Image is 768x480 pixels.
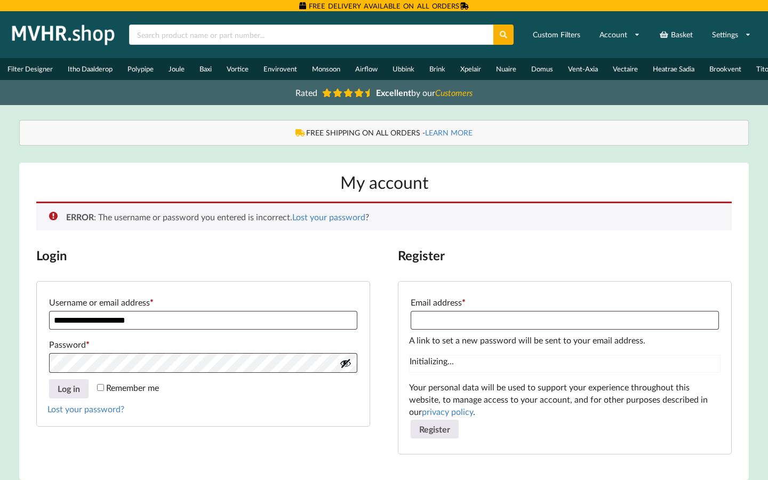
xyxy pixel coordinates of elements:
[49,294,357,311] label: Username or email address
[340,357,351,369] button: Show password
[409,355,721,373] div: Initializing...
[120,58,161,80] a: Polypipe
[489,58,524,80] a: Nuaire
[425,128,473,137] a: LEARN MORE
[49,336,357,353] label: Password
[422,58,453,80] a: Brink
[219,58,256,80] a: Vortice
[453,58,489,80] a: Xpelair
[411,294,719,311] label: Email address
[292,212,365,222] a: Lost your password
[409,334,721,347] p: A link to set a new password will be sent to your email address.
[106,382,159,393] span: Remember me
[422,406,473,417] a: privacy policy
[593,25,647,44] a: Account
[129,25,493,45] input: Search product name or part number...
[705,25,758,44] a: Settings
[161,58,192,80] a: Joule
[305,58,348,80] a: Monsoon
[409,381,721,418] p: Your personal data will be used to support your experience throughout this website, to manage acc...
[295,87,317,98] span: Rated
[288,84,480,101] a: Rated Excellentby ourCustomers
[7,21,119,48] img: mvhr.shop.png
[561,58,605,80] a: Vent-Axia
[605,58,645,80] a: Vectaire
[411,420,459,439] button: Register
[47,404,124,414] a: Lost your password?
[526,25,587,44] a: Custom Filters
[36,171,732,193] h1: My account
[192,58,219,80] a: Baxi
[49,379,89,398] button: Log in
[376,87,473,98] span: by our
[30,127,738,138] div: FREE SHIPPING ON ALL ORDERS -
[652,25,700,44] a: Basket
[97,384,104,391] input: Remember me
[36,247,370,264] h2: Login
[435,87,473,98] i: Customers
[376,87,411,98] b: Excellent
[385,58,422,80] a: Ubbink
[702,58,749,80] a: Brookvent
[66,212,94,222] strong: ERROR
[348,58,385,80] a: Airflow
[645,58,702,80] a: Heatrae Sadia
[524,58,561,80] a: Domus
[398,247,732,264] h2: Register
[256,58,305,80] a: Envirovent
[66,212,715,222] li: : The username or password you entered is incorrect. ?
[60,58,120,80] a: Itho Daalderop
